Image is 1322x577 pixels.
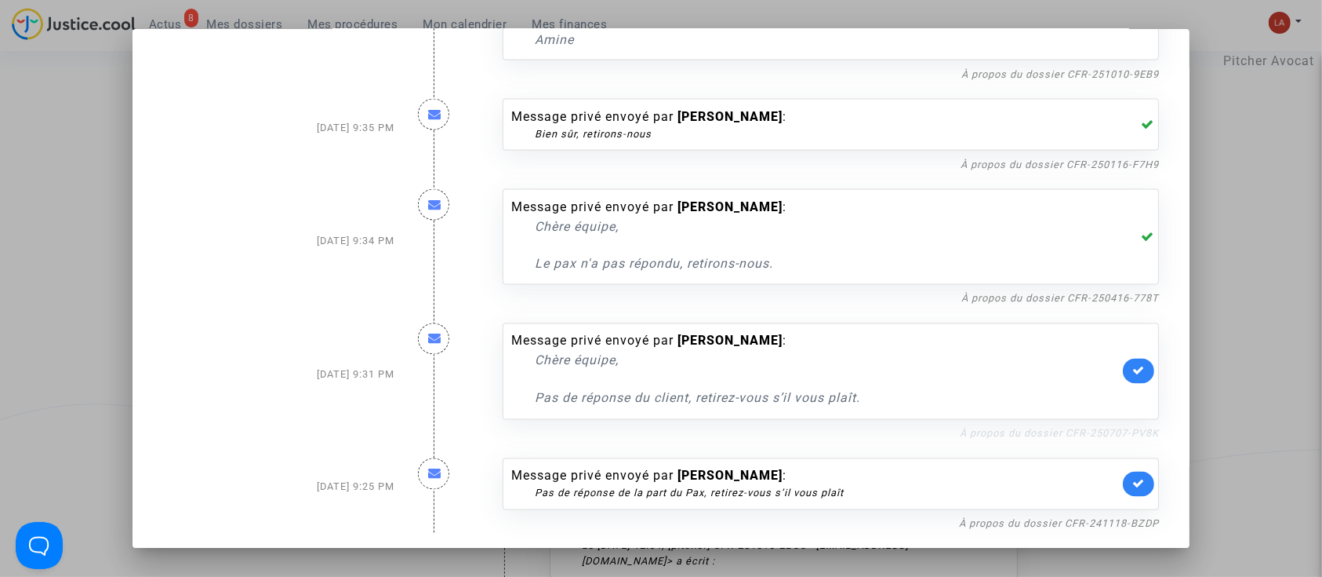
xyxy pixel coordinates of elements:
div: Message privé envoyé par : [511,198,1119,274]
div: [DATE] 9:35 PM [151,83,406,173]
div: [DATE] 9:25 PM [151,443,406,533]
p: Pas de réponse du client, retirez-vous s’il vous plaît. [535,389,1119,408]
div: Message privé envoyé par : [511,108,1119,142]
div: Pas de réponse de la part du Pax, retirez-vous s’il vous plaît [535,486,1119,502]
p: Chère équipe, [535,217,1119,236]
a: À propos du dossier CFR-241118-BZDP [959,518,1159,530]
p: Le pax n'a pas répondu, retirons-nous. [535,254,1119,274]
a: À propos du dossier CFR-251010-9EB9 [961,68,1159,80]
a: À propos du dossier CFR-250116-F7H9 [961,159,1159,170]
b: [PERSON_NAME] [677,199,783,214]
p: Amine [535,30,1119,49]
div: Message privé envoyé par : [511,332,1119,408]
iframe: Help Scout Beacon - Open [16,522,63,569]
b: [PERSON_NAME] [677,469,783,484]
b: [PERSON_NAME] [677,334,783,349]
div: [DATE] 9:34 PM [151,173,406,308]
a: À propos du dossier CFR-250707-PV8K [960,428,1159,440]
a: À propos du dossier CFR-250416-778T [961,293,1159,305]
div: Bien sûr, retirons-nous [535,126,1119,142]
div: Message privé envoyé par : [511,467,1119,502]
div: [DATE] 9:31 PM [151,308,406,442]
p: Chère équipe, [535,351,1119,371]
b: [PERSON_NAME] [677,109,783,124]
